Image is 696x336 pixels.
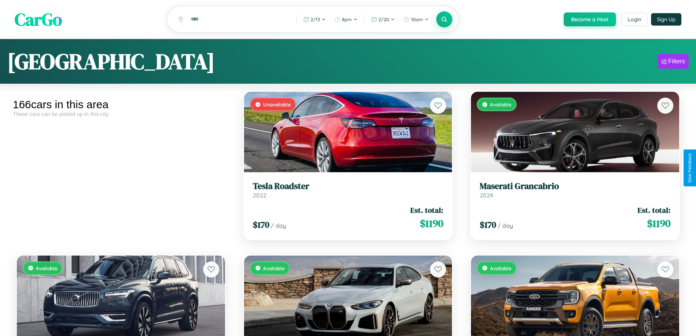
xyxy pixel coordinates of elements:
div: Filters [668,58,685,65]
span: Available [36,265,57,271]
span: CarGo [15,7,62,31]
span: 2 / 13 [311,16,320,22]
h3: Tesla Roadster [253,181,444,192]
div: 166 cars in this area [13,98,229,111]
button: Login [621,13,647,26]
a: Maserati Grancabrio2024 [480,181,670,199]
div: Give Feedback [687,153,692,183]
span: $ 170 [480,219,496,231]
span: $ 170 [253,219,269,231]
button: Filters [658,54,689,69]
span: Est. total: [638,205,670,215]
span: 8pm [342,16,352,22]
span: Est. total: [410,205,443,215]
span: 2022 [253,192,266,199]
span: Available [490,265,511,271]
div: These cars can be picked up in this city. [13,111,229,117]
button: 2/13 [300,14,330,25]
span: $ 1190 [647,216,670,231]
h3: Maserati Grancabrio [480,181,670,192]
span: / day [271,222,286,229]
button: 8pm [331,14,361,25]
span: 2 / 20 [379,16,389,22]
button: 2/20 [368,14,399,25]
span: Available [263,265,285,271]
span: / day [498,222,513,229]
span: $ 1190 [420,216,443,231]
button: Become a Host [564,12,616,26]
span: Unavailable [263,101,291,107]
button: Sign Up [651,13,681,26]
h1: [GEOGRAPHIC_DATA] [7,46,215,76]
button: 10am [400,14,433,25]
span: 10am [411,16,423,22]
span: Available [490,101,511,107]
a: Tesla Roadster2022 [253,181,444,199]
span: 2024 [480,192,493,199]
